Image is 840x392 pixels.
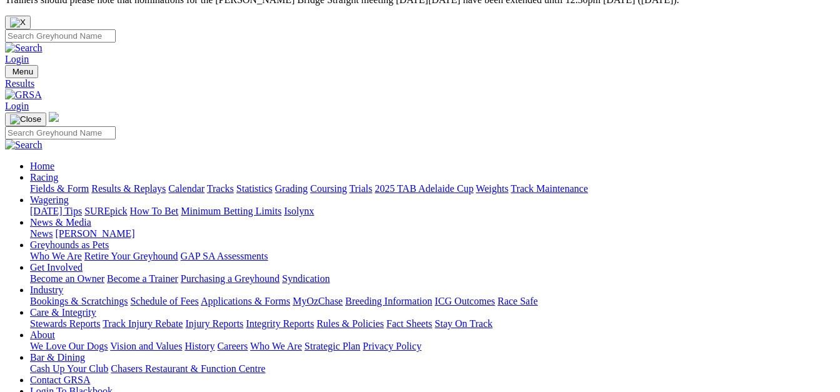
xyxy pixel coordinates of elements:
a: Applications & Forms [201,296,290,306]
div: Care & Integrity [30,318,835,329]
a: Become an Owner [30,273,104,284]
div: About [30,341,835,352]
a: Privacy Policy [363,341,422,351]
div: Industry [30,296,835,307]
a: How To Bet [130,206,179,216]
a: Syndication [282,273,330,284]
a: Grading [275,183,308,194]
a: [PERSON_NAME] [55,228,134,239]
a: Coursing [310,183,347,194]
a: Injury Reports [185,318,243,329]
a: Results & Replays [91,183,166,194]
a: Become a Trainer [107,273,178,284]
a: We Love Our Dogs [30,341,108,351]
div: Bar & Dining [30,363,835,374]
a: Contact GRSA [30,374,90,385]
a: Breeding Information [345,296,432,306]
a: Track Injury Rebate [103,318,183,329]
div: Get Involved [30,273,835,284]
input: Search [5,126,116,139]
a: Purchasing a Greyhound [181,273,280,284]
a: Stay On Track [435,318,492,329]
a: Isolynx [284,206,314,216]
a: Login [5,54,29,64]
a: Home [30,161,54,171]
img: Close [10,114,41,124]
img: logo-grsa-white.png [49,112,59,122]
a: History [185,341,215,351]
a: GAP SA Assessments [181,251,268,261]
a: Race Safe [497,296,537,306]
a: Login [5,101,29,111]
input: Search [5,29,116,43]
div: Racing [30,183,835,194]
a: ICG Outcomes [435,296,495,306]
a: Greyhounds as Pets [30,239,109,250]
a: Tracks [207,183,234,194]
a: Vision and Values [110,341,182,351]
img: GRSA [5,89,42,101]
a: [DATE] Tips [30,206,82,216]
a: Track Maintenance [511,183,588,194]
a: Bookings & Scratchings [30,296,128,306]
a: Fact Sheets [387,318,432,329]
a: MyOzChase [293,296,343,306]
a: SUREpick [84,206,127,216]
div: News & Media [30,228,835,239]
a: News & Media [30,217,91,228]
a: Chasers Restaurant & Function Centre [111,363,265,374]
a: Trials [349,183,372,194]
a: 2025 TAB Adelaide Cup [375,183,473,194]
a: Integrity Reports [246,318,314,329]
button: Toggle navigation [5,113,46,126]
a: Rules & Policies [316,318,384,329]
a: Get Involved [30,262,83,273]
a: Results [5,78,835,89]
a: Statistics [236,183,273,194]
a: Weights [476,183,509,194]
a: About [30,329,55,340]
button: Toggle navigation [5,65,38,78]
a: Bar & Dining [30,352,85,363]
a: Racing [30,172,58,183]
img: Search [5,139,43,151]
a: Strategic Plan [305,341,360,351]
a: Retire Your Greyhound [84,251,178,261]
a: Stewards Reports [30,318,100,329]
a: Who We Are [30,251,82,261]
a: Wagering [30,194,69,205]
a: Fields & Form [30,183,89,194]
button: Close [5,16,31,29]
a: Who We Are [250,341,302,351]
a: Careers [217,341,248,351]
img: Search [5,43,43,54]
a: News [30,228,53,239]
a: Calendar [168,183,205,194]
div: Greyhounds as Pets [30,251,835,262]
div: Wagering [30,206,835,217]
img: X [10,18,26,28]
a: Industry [30,284,63,295]
a: Cash Up Your Club [30,363,108,374]
a: Care & Integrity [30,307,96,318]
span: Menu [13,67,33,76]
a: Minimum Betting Limits [181,206,281,216]
a: Schedule of Fees [130,296,198,306]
